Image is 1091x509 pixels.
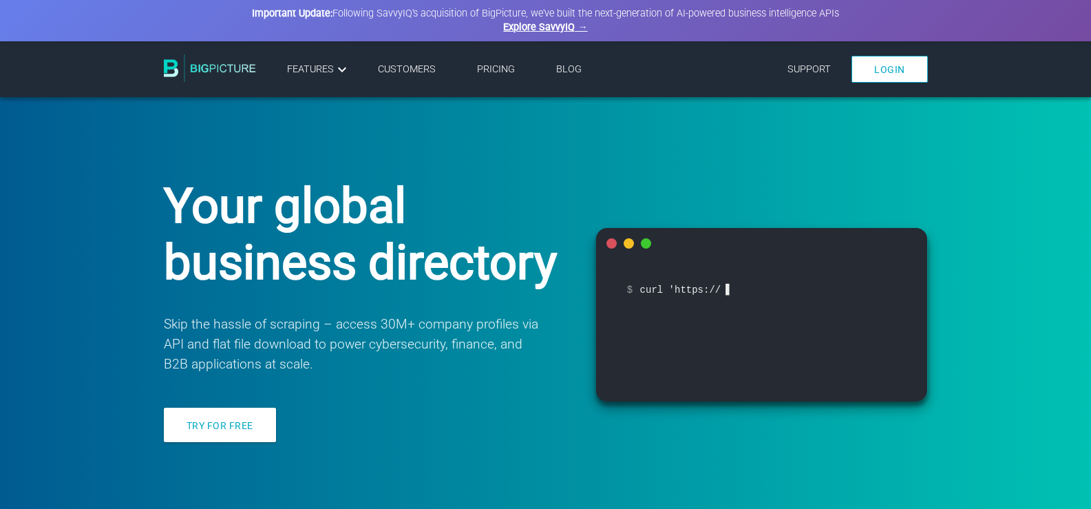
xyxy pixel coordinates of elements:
[164,315,541,374] p: Skip the hassle of scraping – access 30M+ company profiles via API and flat file download to powe...
[164,54,256,82] img: BigPicture.io
[627,280,897,300] span: curl 'https://
[287,61,350,78] a: Features
[164,408,276,442] a: Try for free
[164,178,562,291] h1: Your global business directory
[851,56,928,83] a: Login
